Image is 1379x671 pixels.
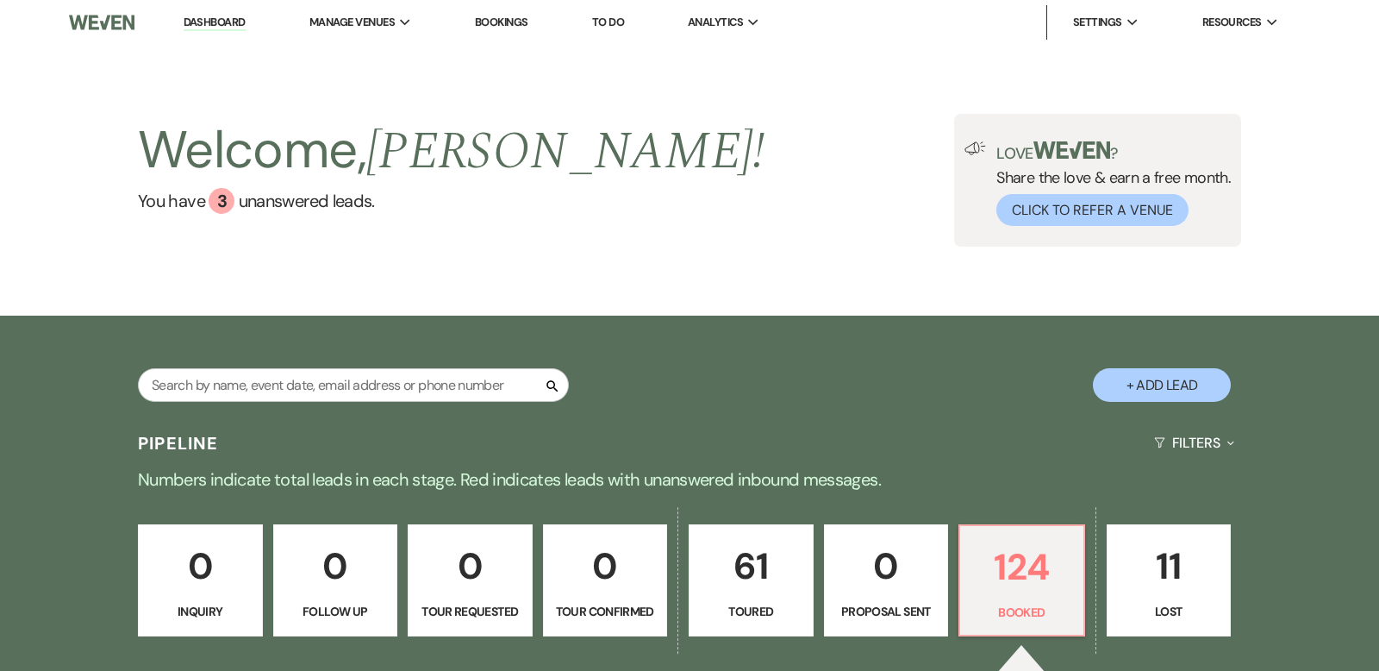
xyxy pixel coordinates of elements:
[273,524,398,637] a: 0Follow Up
[688,14,743,31] span: Analytics
[554,602,657,621] p: Tour Confirmed
[700,537,802,595] p: 61
[964,141,986,155] img: loud-speaker-illustration.svg
[996,194,1189,226] button: Click to Refer a Venue
[970,603,1073,622] p: Booked
[1033,141,1110,159] img: weven-logo-green.svg
[835,537,938,595] p: 0
[284,537,387,595] p: 0
[419,602,521,621] p: Tour Requested
[209,188,234,214] div: 3
[1107,524,1232,637] a: 11Lost
[138,524,263,637] a: 0Inquiry
[824,524,949,637] a: 0Proposal Sent
[149,602,252,621] p: Inquiry
[1073,14,1122,31] span: Settings
[138,431,219,455] h3: Pipeline
[419,537,521,595] p: 0
[1147,420,1241,466] button: Filters
[554,537,657,595] p: 0
[543,524,668,637] a: 0Tour Confirmed
[138,368,569,402] input: Search by name, event date, email address or phone number
[996,141,1231,161] p: Love ?
[408,524,533,637] a: 0Tour Requested
[970,538,1073,596] p: 124
[1118,537,1220,595] p: 11
[475,15,528,29] a: Bookings
[69,466,1310,493] p: Numbers indicate total leads in each stage. Red indicates leads with unanswered inbound messages.
[835,602,938,621] p: Proposal Sent
[1093,368,1231,402] button: + Add Lead
[149,537,252,595] p: 0
[69,4,134,41] img: Weven Logo
[986,141,1231,226] div: Share the love & earn a free month.
[284,602,387,621] p: Follow Up
[958,524,1085,637] a: 124Booked
[138,114,764,188] h2: Welcome,
[366,112,764,191] span: [PERSON_NAME] !
[1118,602,1220,621] p: Lost
[309,14,395,31] span: Manage Venues
[184,15,246,31] a: Dashboard
[138,188,764,214] a: You have 3 unanswered leads.
[700,602,802,621] p: Toured
[689,524,814,637] a: 61Toured
[1202,14,1262,31] span: Resources
[592,15,624,29] a: To Do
